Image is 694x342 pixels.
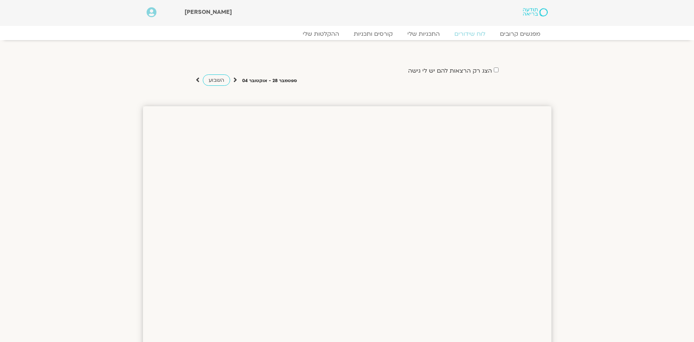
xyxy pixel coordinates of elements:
a: ההקלטות שלי [295,30,346,38]
a: התכניות שלי [400,30,447,38]
a: השבוע [203,74,230,86]
span: השבוע [209,77,224,84]
p: ספטמבר 28 - אוקטובר 04 [242,77,297,85]
a: מפגשים קרובים [493,30,548,38]
a: לוח שידורים [447,30,493,38]
nav: Menu [147,30,548,38]
label: הצג רק הרצאות להם יש לי גישה [408,68,492,74]
a: קורסים ותכניות [346,30,400,38]
span: [PERSON_NAME] [185,8,232,16]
